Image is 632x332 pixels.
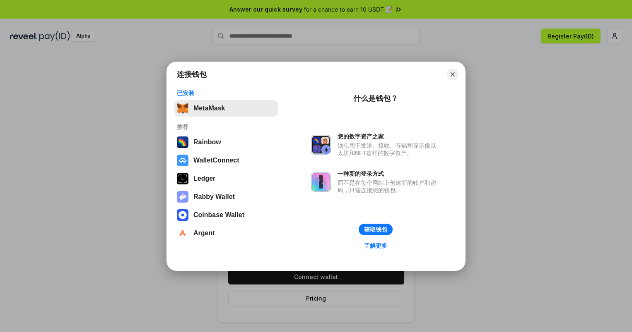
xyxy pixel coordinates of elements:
div: 了解更多 [364,242,387,249]
img: svg+xml,%3Csvg%20width%3D%2228%22%20height%3D%2228%22%20viewBox%3D%220%200%2028%2028%22%20fill%3D... [177,209,188,221]
img: svg+xml,%3Csvg%20xmlns%3D%22http%3A%2F%2Fwww.w3.org%2F2000%2Fsvg%22%20width%3D%2228%22%20height%3... [177,173,188,184]
div: 而不是在每个网站上创建新的账户和密码，只需连接您的钱包。 [338,179,440,194]
button: Rainbow [174,134,278,150]
img: svg+xml,%3Csvg%20xmlns%3D%22http%3A%2F%2Fwww.w3.org%2F2000%2Fsvg%22%20fill%3D%22none%22%20viewBox... [177,191,188,203]
div: 已安装 [177,89,276,97]
div: 推荐 [177,123,276,131]
button: 获取钱包 [359,224,393,235]
div: 一种新的登录方式 [338,170,440,177]
div: Ledger [193,175,215,182]
img: svg+xml,%3Csvg%20fill%3D%22none%22%20height%3D%2233%22%20viewBox%3D%220%200%2035%2033%22%20width%... [177,103,188,114]
button: Argent [174,225,278,241]
div: MetaMask [193,105,225,112]
button: Ledger [174,170,278,187]
img: svg+xml,%3Csvg%20xmlns%3D%22http%3A%2F%2Fwww.w3.org%2F2000%2Fsvg%22%20fill%3D%22none%22%20viewBox... [311,172,331,192]
button: WalletConnect [174,152,278,169]
div: 获取钱包 [364,226,387,233]
img: svg+xml,%3Csvg%20width%3D%22120%22%20height%3D%22120%22%20viewBox%3D%220%200%20120%20120%22%20fil... [177,136,188,148]
div: 什么是钱包？ [353,93,398,103]
button: Rabby Wallet [174,189,278,205]
div: WalletConnect [193,157,239,164]
div: Rabby Wallet [193,193,235,201]
div: Rainbow [193,139,221,146]
a: 了解更多 [359,240,392,251]
div: Argent [193,229,215,237]
div: Coinbase Wallet [193,211,244,219]
img: svg+xml,%3Csvg%20width%3D%2228%22%20height%3D%2228%22%20viewBox%3D%220%200%2028%2028%22%20fill%3D... [177,227,188,239]
h1: 连接钱包 [177,69,207,79]
div: 您的数字资产之家 [338,133,440,140]
img: svg+xml,%3Csvg%20xmlns%3D%22http%3A%2F%2Fwww.w3.org%2F2000%2Fsvg%22%20fill%3D%22none%22%20viewBox... [311,135,331,155]
div: 钱包用于发送、接收、存储和显示像以太坊和NFT这样的数字资产。 [338,142,440,157]
img: svg+xml,%3Csvg%20width%3D%2228%22%20height%3D%2228%22%20viewBox%3D%220%200%2028%2028%22%20fill%3D... [177,155,188,166]
button: MetaMask [174,100,278,117]
button: Coinbase Wallet [174,207,278,223]
button: Close [447,69,458,80]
